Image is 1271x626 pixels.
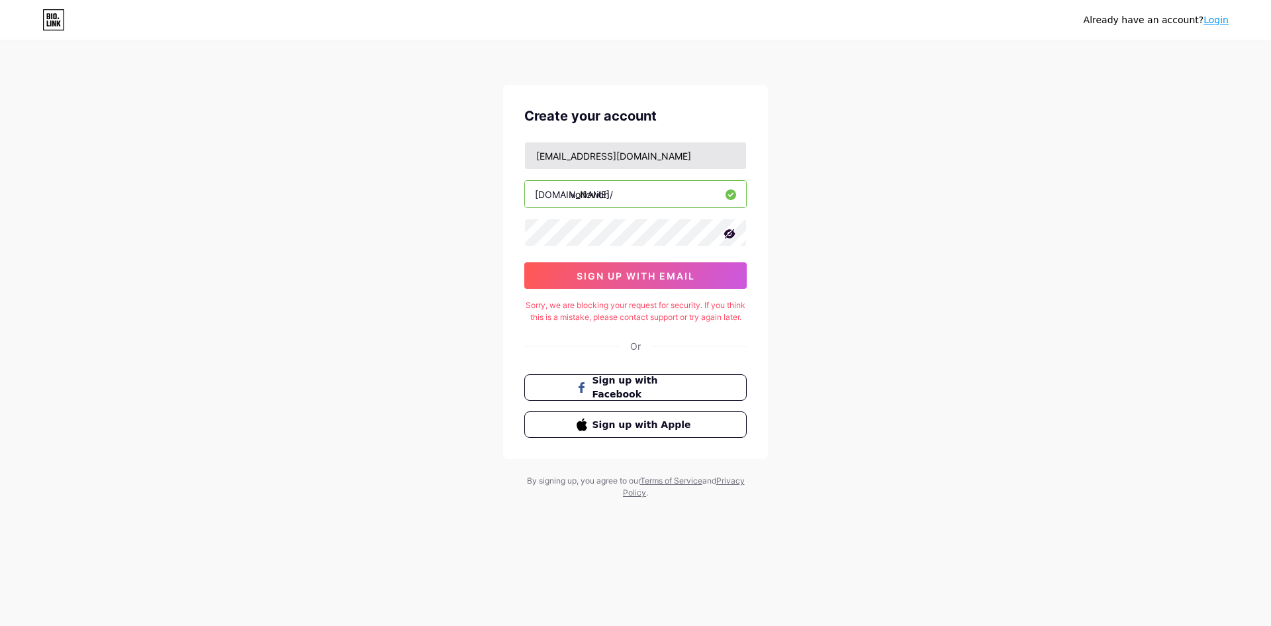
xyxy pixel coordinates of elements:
input: Email [525,142,746,169]
button: sign up with email [524,262,747,289]
div: Or [630,339,641,353]
div: [DOMAIN_NAME]/ [535,187,613,201]
button: Sign up with Facebook [524,374,747,401]
span: Sign up with Facebook [592,374,695,401]
button: Sign up with Apple [524,411,747,438]
div: Already have an account? [1084,13,1229,27]
div: Create your account [524,106,747,126]
a: Terms of Service [640,476,702,486]
a: Login [1203,15,1229,25]
input: username [525,181,746,207]
span: Sign up with Apple [592,418,695,432]
div: By signing up, you agree to our and . [523,475,748,499]
div: Sorry, we are blocking your request for security. If you think this is a mistake, please contact ... [524,299,747,323]
span: sign up with email [577,270,695,282]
